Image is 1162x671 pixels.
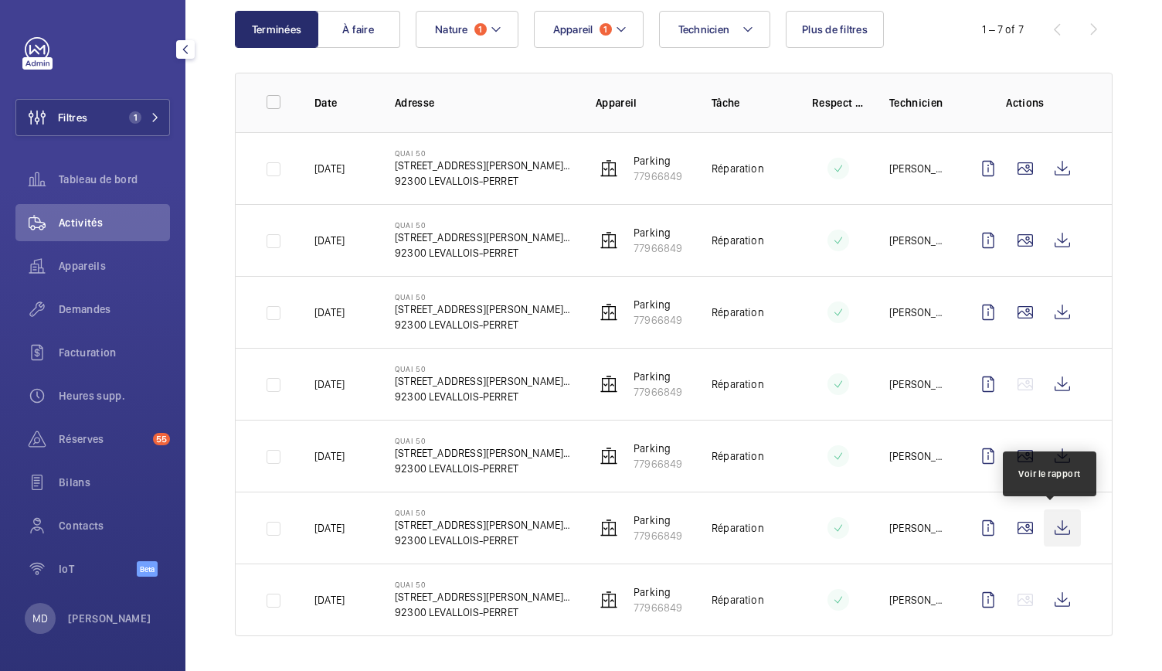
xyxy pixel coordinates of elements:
p: Parking [634,153,682,169]
span: Beta [137,561,158,577]
p: [DATE] [314,520,345,536]
div: 1 – 7 of 7 [982,22,1024,37]
p: 77966849 [634,456,682,472]
p: Actions [970,95,1081,111]
img: elevator.svg [600,231,618,250]
p: Technicien [889,95,945,111]
button: Nature1 [416,11,518,48]
p: 92300 LEVALLOIS-PERRET [395,173,571,189]
button: Plus de filtres [786,11,884,48]
p: Appareil [596,95,687,111]
p: 77966849 [634,240,682,256]
p: QUAI 50 [395,436,571,445]
p: MD [32,611,48,626]
p: Date [314,95,370,111]
p: [STREET_ADDRESS][PERSON_NAME][DATE] [395,301,571,317]
p: QUAI 50 [395,508,571,517]
span: IoT [59,561,137,577]
span: Demandes [59,301,170,317]
p: 92300 LEVALLOIS-PERRET [395,317,571,332]
p: [DATE] [314,305,345,320]
p: 92300 LEVALLOIS-PERRET [395,245,571,261]
img: elevator.svg [600,519,618,537]
p: Respect délai [812,95,865,111]
span: Appareils [59,258,170,274]
img: elevator.svg [600,375,618,393]
p: 77966849 [634,312,682,328]
p: [STREET_ADDRESS][PERSON_NAME][DATE] [395,589,571,605]
p: [PERSON_NAME] [889,376,945,392]
span: Contacts [59,518,170,533]
span: Réserves [59,431,147,447]
p: Adresse [395,95,571,111]
img: elevator.svg [600,159,618,178]
span: 1 [600,23,612,36]
p: [STREET_ADDRESS][PERSON_NAME][DATE] [395,373,571,389]
p: [PERSON_NAME] [889,592,945,608]
p: 77966849 [634,384,682,400]
button: À faire [317,11,400,48]
p: [DATE] [314,448,345,464]
p: 92300 LEVALLOIS-PERRET [395,461,571,476]
p: Parking [634,369,682,384]
p: Tâche [712,95,787,111]
p: 77966849 [634,528,682,543]
button: Technicien [659,11,771,48]
span: Appareil [553,23,593,36]
p: [PERSON_NAME] [68,611,151,626]
p: [PERSON_NAME] [889,305,945,320]
p: QUAI 50 [395,148,571,158]
p: [PERSON_NAME] [889,520,945,536]
p: 92300 LEVALLOIS-PERRET [395,605,571,620]
p: [DATE] [314,376,345,392]
p: Parking [634,441,682,456]
p: [DATE] [314,161,345,176]
span: Heures supp. [59,388,170,404]
p: 77966849 [634,600,682,615]
span: 1 [129,111,141,124]
p: Réparation [712,305,764,320]
span: Facturation [59,345,170,360]
span: Activités [59,215,170,230]
p: QUAI 50 [395,364,571,373]
p: 77966849 [634,169,682,184]
img: elevator.svg [600,591,618,609]
p: Réparation [712,376,764,392]
button: Appareil1 [534,11,644,48]
p: Parking [634,513,682,528]
p: Réparation [712,520,764,536]
p: Réparation [712,233,764,248]
span: Technicien [678,23,730,36]
p: QUAI 50 [395,292,571,301]
p: Réparation [712,592,764,608]
span: Filtres [58,110,87,125]
p: [PERSON_NAME] [889,448,945,464]
p: Réparation [712,161,764,176]
span: Bilans [59,475,170,490]
p: Réparation [712,448,764,464]
p: QUAI 50 [395,580,571,589]
p: Parking [634,225,682,240]
p: [PERSON_NAME] [889,161,945,176]
p: [STREET_ADDRESS][PERSON_NAME][DATE] [395,158,571,173]
span: Tableau de bord [59,172,170,187]
span: Nature [435,23,468,36]
button: Terminées [235,11,318,48]
img: elevator.svg [600,303,618,322]
p: 92300 LEVALLOIS-PERRET [395,533,571,548]
p: Parking [634,584,682,600]
button: Filtres1 [15,99,170,136]
div: Voir le rapport [1018,467,1081,481]
p: [DATE] [314,233,345,248]
span: 1 [474,23,487,36]
img: elevator.svg [600,447,618,465]
p: 92300 LEVALLOIS-PERRET [395,389,571,404]
p: [STREET_ADDRESS][PERSON_NAME][DATE] [395,230,571,245]
p: [PERSON_NAME] [889,233,945,248]
p: QUAI 50 [395,220,571,230]
span: Plus de filtres [802,23,868,36]
p: Parking [634,297,682,312]
p: [STREET_ADDRESS][PERSON_NAME][DATE] [395,517,571,533]
p: [STREET_ADDRESS][PERSON_NAME][DATE] [395,445,571,461]
span: 55 [153,433,170,445]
